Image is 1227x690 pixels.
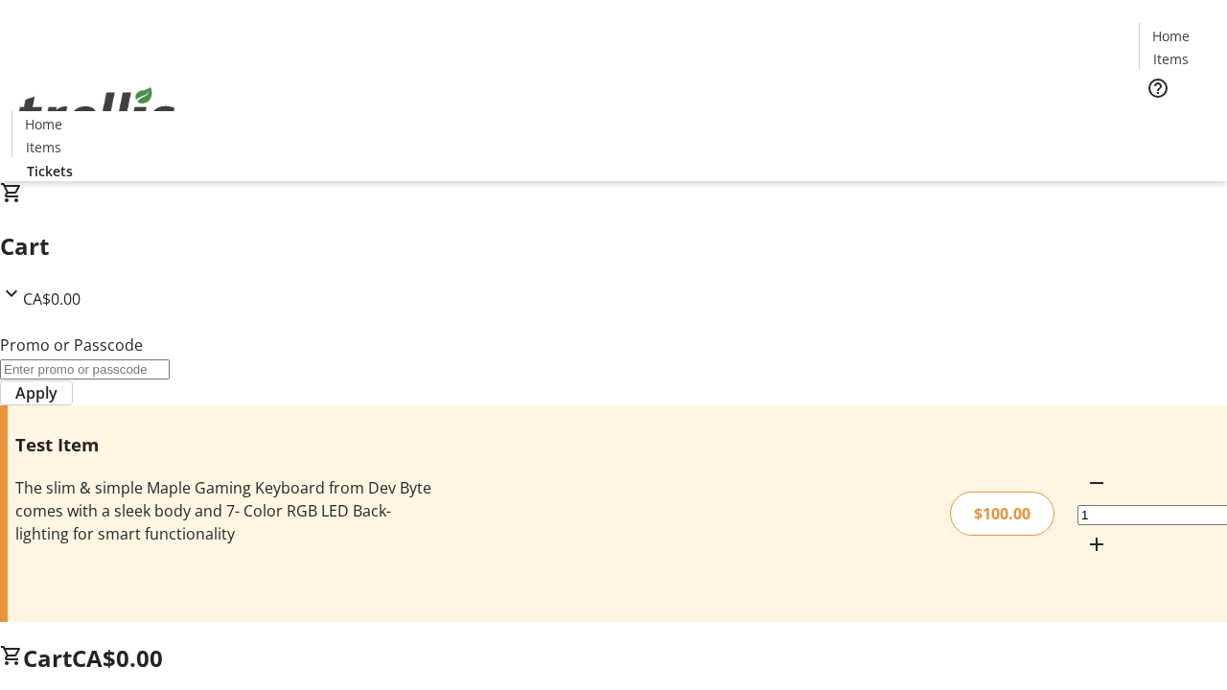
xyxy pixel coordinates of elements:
button: Increment by one [1077,525,1116,563]
div: The slim & simple Maple Gaming Keyboard from Dev Byte comes with a sleek body and 7- Color RGB LE... [15,476,434,545]
span: Tickets [1154,111,1200,131]
a: Tickets [12,161,88,181]
img: Orient E2E Organization Bm2olJiWBX's Logo [12,66,182,162]
div: $100.00 [950,492,1054,536]
button: Decrement by one [1077,464,1116,502]
a: Home [1140,26,1201,46]
a: Tickets [1139,111,1215,131]
a: Items [1140,49,1201,69]
span: Home [25,114,62,134]
span: CA$0.00 [72,642,163,674]
span: Home [1152,26,1190,46]
a: Home [12,114,74,134]
button: Help [1139,69,1177,107]
a: Items [12,137,74,157]
span: CA$0.00 [23,288,81,310]
span: Items [26,137,61,157]
span: Apply [15,381,58,404]
h3: Test Item [15,431,434,458]
span: Items [1153,49,1189,69]
span: Tickets [27,161,73,181]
